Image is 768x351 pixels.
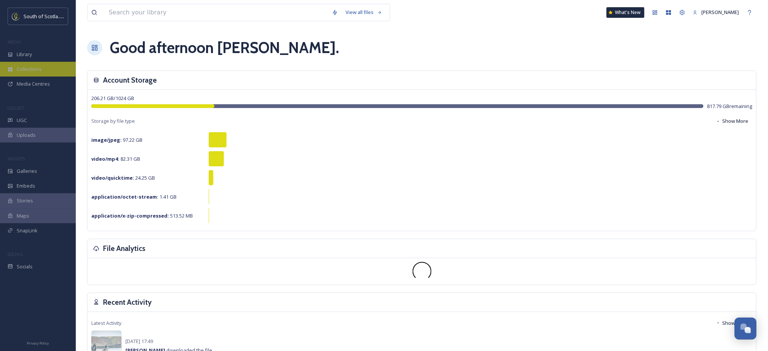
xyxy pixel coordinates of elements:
span: 1.41 GB [91,193,177,200]
span: 82.31 GB [91,155,140,162]
span: Stories [17,197,33,204]
button: Show More [712,316,752,331]
span: UGC [17,117,27,124]
span: Socials [17,263,33,270]
strong: application/x-zip-compressed : [91,212,169,219]
button: Show More [712,114,752,128]
span: 817.79 GB remaining [707,103,752,110]
span: Media Centres [17,80,50,88]
span: Latest Activity [91,320,121,327]
span: Maps [17,212,29,219]
strong: application/octet-stream : [91,193,158,200]
span: Storage by file type [91,118,135,125]
span: 24.25 GB [91,174,155,181]
span: [DATE] 17:49 [125,338,153,345]
span: COLLECT [8,105,24,111]
span: MEDIA [8,39,21,45]
span: Uploads [17,132,36,139]
img: images.jpeg [12,13,20,20]
span: SOCIALS [8,251,23,257]
span: 206.21 GB / 1024 GB [91,95,134,102]
a: What's New [607,7,644,18]
h3: File Analytics [103,243,145,254]
strong: image/jpeg : [91,136,122,143]
h1: Good afternoon [PERSON_NAME] . [110,36,339,59]
h3: Account Storage [103,75,157,86]
span: SnapLink [17,227,38,234]
input: Search your library [105,4,328,21]
span: South of Scotland Destination Alliance [23,13,110,20]
span: [PERSON_NAME] [702,9,739,16]
span: Privacy Policy [27,341,49,346]
span: 513.52 MB [91,212,193,219]
span: Library [17,51,32,58]
a: [PERSON_NAME] [689,5,743,20]
span: WIDGETS [8,156,25,161]
span: Embeds [17,182,35,190]
span: Galleries [17,168,37,175]
strong: video/quicktime : [91,174,134,181]
button: Open Chat [735,318,757,340]
h3: Recent Activity [103,297,152,308]
strong: video/mp4 : [91,155,119,162]
span: 97.22 GB [91,136,142,143]
a: View all files [342,5,386,20]
a: Privacy Policy [27,338,49,347]
span: Collections [17,66,42,73]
